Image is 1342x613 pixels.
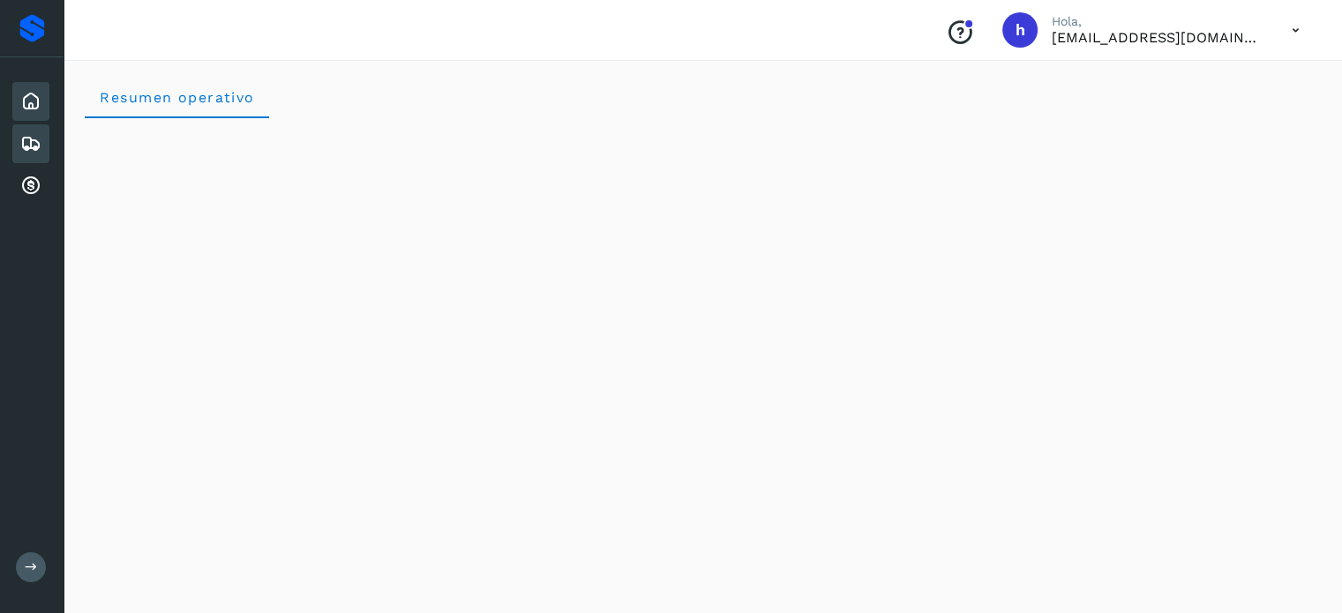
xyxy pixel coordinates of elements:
div: Embarques [12,124,49,163]
p: hpichardo@karesan.com.mx [1052,29,1263,46]
div: Inicio [12,82,49,121]
div: Cuentas por cobrar [12,167,49,206]
span: Resumen operativo [99,89,255,106]
p: Hola, [1052,14,1263,29]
